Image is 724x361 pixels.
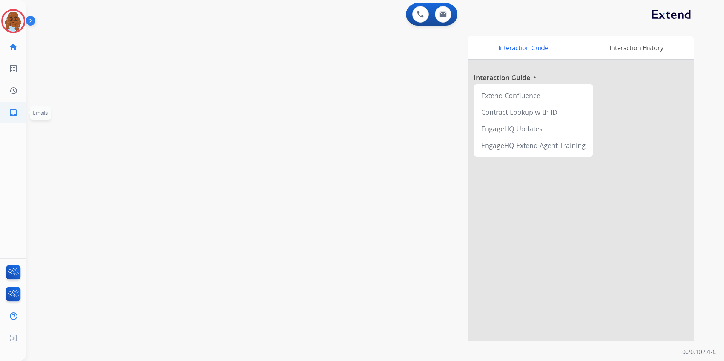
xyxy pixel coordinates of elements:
img: avatar [3,11,24,32]
p: 0.20.1027RC [682,347,716,356]
mat-icon: history [9,86,18,95]
div: Interaction Guide [468,36,579,59]
div: Interaction History [579,36,694,59]
div: Extend Confluence [477,87,590,104]
div: EngageHQ Updates [477,120,590,137]
mat-icon: list_alt [9,64,18,73]
div: EngageHQ Extend Agent Training [477,137,590,154]
mat-icon: inbox [9,108,18,117]
span: Emails [33,109,48,116]
div: Contract Lookup with ID [477,104,590,120]
mat-icon: home [9,43,18,52]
